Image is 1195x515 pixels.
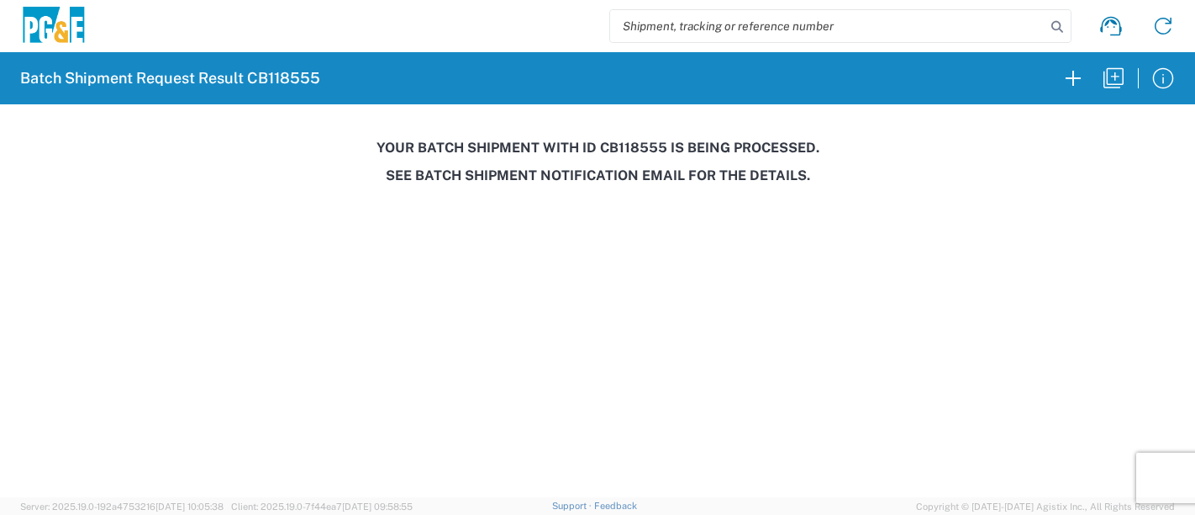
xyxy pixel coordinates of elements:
[594,501,637,511] a: Feedback
[12,167,1183,183] h3: See Batch Shipment Notification email for the details.
[20,502,224,512] span: Server: 2025.19.0-192a4753216
[12,140,1183,156] h3: Your batch shipment with id CB118555 is being processed.
[552,501,594,511] a: Support
[342,502,413,512] span: [DATE] 09:58:55
[20,68,320,88] h2: Batch Shipment Request Result CB118555
[610,10,1045,42] input: Shipment, tracking or reference number
[916,499,1175,514] span: Copyright © [DATE]-[DATE] Agistix Inc., All Rights Reserved
[155,502,224,512] span: [DATE] 10:05:38
[20,7,87,46] img: pge
[231,502,413,512] span: Client: 2025.19.0-7f44ea7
